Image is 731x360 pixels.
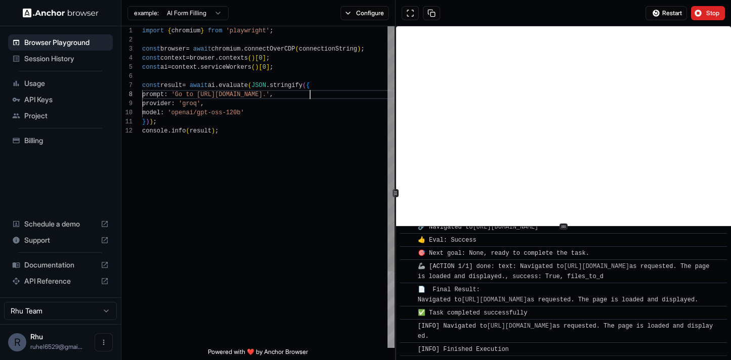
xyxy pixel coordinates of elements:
span: 0 [263,64,266,71]
div: 7 [121,81,133,90]
span: , [200,100,204,107]
span: ​ [405,321,410,331]
div: 2 [121,35,133,44]
span: 'playwright' [226,27,270,34]
div: Billing [8,132,113,149]
span: ( [186,127,189,134]
div: R [8,333,26,351]
span: Powered with ❤️ by Anchor Browser [208,348,308,360]
button: Restart [646,6,687,20]
span: info [171,127,186,134]
div: Usage [8,75,113,92]
span: stringify [270,82,303,89]
span: ( [295,46,299,53]
span: : [164,91,167,98]
span: ​ [405,235,410,245]
div: 10 [121,108,133,117]
span: 'groq' [179,100,200,107]
span: await [193,46,211,53]
span: ) [211,127,215,134]
div: 8 [121,90,133,99]
span: 'Go to [URL][DOMAIN_NAME].' [171,91,270,98]
span: : [171,100,175,107]
span: Restart [662,9,682,17]
span: ( [248,82,251,89]
span: browser [190,55,215,62]
span: = [182,82,186,89]
button: Configure [340,6,390,20]
span: ruhel6529@gmail.com [30,343,82,350]
span: ) [146,118,149,125]
div: 9 [121,99,133,108]
span: Support [24,235,97,245]
span: . [215,55,219,62]
span: [INFO] Finished Execution [418,346,509,353]
span: ) [357,46,361,53]
span: import [142,27,164,34]
div: 3 [121,44,133,54]
span: ; [153,118,157,125]
a: [URL][DOMAIN_NAME] [461,296,527,303]
span: context [160,55,186,62]
div: Support [8,232,113,248]
span: ) [149,118,153,125]
span: example: [134,9,159,17]
span: connectOverCDP [244,46,295,53]
span: = [186,55,189,62]
span: ​ [405,261,410,272]
span: . [197,64,200,71]
span: ; [266,55,270,62]
span: Billing [24,136,109,146]
span: ​ [405,344,410,354]
span: chromium [211,46,241,53]
span: 'openai/gpt-oss-120b' [167,109,244,116]
button: Copy session ID [423,6,440,20]
span: 📄 Final Result: Navigated to as requested. The page is loaded and displayed. [418,286,699,303]
span: Schedule a demo [24,219,97,229]
span: : [160,109,164,116]
span: . [167,127,171,134]
span: 🔗 Navigated to [418,223,542,231]
span: , [270,91,273,98]
span: JSON [251,82,266,89]
span: await [190,82,208,89]
div: Schedule a demo [8,216,113,232]
span: API Reference [24,276,97,286]
span: Browser Playground [24,37,109,48]
span: { [306,82,310,89]
span: ] [266,64,270,71]
div: 6 [121,72,133,81]
span: ] [263,55,266,62]
span: context [171,64,197,71]
span: ai [208,82,215,89]
span: } [142,118,146,125]
span: chromium [171,27,201,34]
span: ( [248,55,251,62]
span: console [142,127,167,134]
span: Stop [706,9,720,17]
a: [URL][DOMAIN_NAME] [564,263,629,270]
span: = [186,46,189,53]
span: 🎯 Next goal: None, ready to complete the task. [418,250,589,257]
img: Anchor Logo [23,8,99,18]
div: Browser Playground [8,34,113,51]
div: Documentation [8,257,113,273]
span: ai [160,64,167,71]
span: } [200,27,204,34]
span: API Keys [24,95,109,105]
span: const [142,46,160,53]
div: 11 [121,117,133,126]
div: 5 [121,63,133,72]
div: 1 [121,26,133,35]
div: 12 [121,126,133,136]
span: evaluate [219,82,248,89]
span: ​ [405,222,410,232]
span: Session History [24,54,109,64]
span: result [160,82,182,89]
span: ; [215,127,219,134]
a: [URL][DOMAIN_NAME] [487,323,553,330]
span: model [142,109,160,116]
span: ​ [405,248,410,258]
span: contexts [219,55,248,62]
div: Session History [8,51,113,67]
